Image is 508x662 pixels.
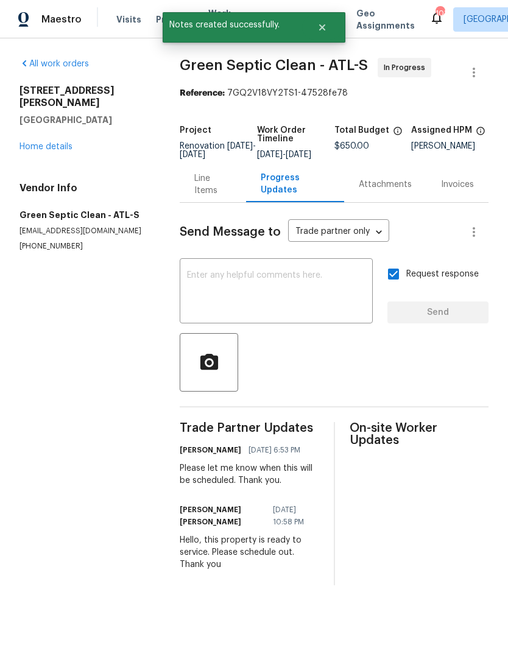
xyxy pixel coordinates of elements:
span: Projects [156,13,194,26]
span: [DATE] 6:53 PM [249,444,300,456]
h2: [STREET_ADDRESS][PERSON_NAME] [19,85,150,109]
span: Maestro [41,13,82,26]
span: Visits [116,13,141,26]
span: [DATE] [257,150,283,159]
div: Hello, this property is ready to service. Please schedule out. Thank you [180,534,319,571]
span: Green Septic Clean - ATL-S [180,58,368,72]
p: [PHONE_NUMBER] [19,241,150,252]
span: On-site Worker Updates [350,422,489,446]
span: [DATE] 10:58 PM [273,504,311,528]
span: The total cost of line items that have been proposed by Opendoor. This sum includes line items th... [393,126,403,142]
div: [PERSON_NAME] [411,142,489,150]
span: Geo Assignments [356,7,415,32]
h5: Assigned HPM [411,126,472,135]
span: Notes created successfully. [163,12,302,38]
h4: Vendor Info [19,182,150,194]
div: Attachments [359,178,412,191]
span: [DATE] [180,150,205,159]
span: The hpm assigned to this work order. [476,126,485,142]
h5: Project [180,126,211,135]
h6: [PERSON_NAME] [PERSON_NAME] [180,504,266,528]
a: Home details [19,143,72,151]
div: Invoices [441,178,474,191]
div: 103 [436,7,444,19]
span: Request response [406,268,479,281]
h5: Green Septic Clean - ATL-S [19,209,150,221]
span: [DATE] [227,142,253,150]
h5: [GEOGRAPHIC_DATA] [19,114,150,126]
div: Trade partner only [288,222,389,242]
div: Please let me know when this will be scheduled. Thank you. [180,462,319,487]
div: Progress Updates [261,172,330,196]
b: Reference: [180,89,225,97]
h5: Work Order Timeline [257,126,334,143]
h6: [PERSON_NAME] [180,444,241,456]
span: Send Message to [180,226,281,238]
h5: Total Budget [334,126,389,135]
span: $650.00 [334,142,369,150]
span: - [257,150,311,159]
span: - [180,142,256,159]
span: [DATE] [286,150,311,159]
button: Close [302,15,342,40]
span: Work Orders [208,7,239,32]
div: 7GQ2V18VY2TS1-47528fe78 [180,87,489,99]
span: Renovation [180,142,256,159]
a: All work orders [19,60,89,68]
span: In Progress [384,62,430,74]
div: Line Items [194,172,231,197]
span: Trade Partner Updates [180,422,319,434]
p: [EMAIL_ADDRESS][DOMAIN_NAME] [19,226,150,236]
